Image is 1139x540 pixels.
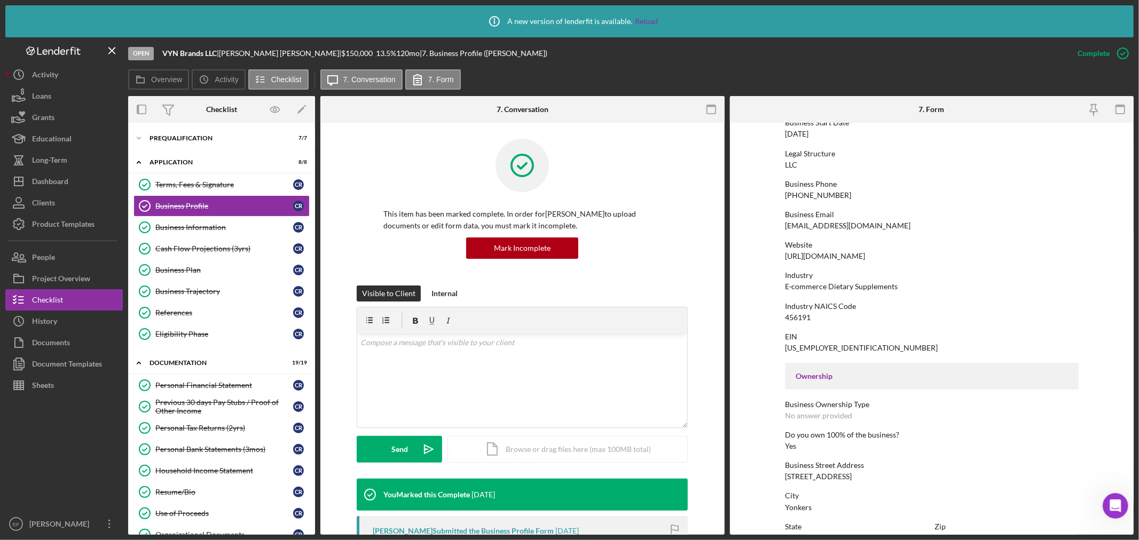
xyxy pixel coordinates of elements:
div: Please let me know if it works! [17,295,167,306]
button: Dashboard [5,171,123,192]
div: C R [293,201,304,211]
span: $150,000 [341,49,373,58]
div: Business Phone [785,180,1079,188]
a: Personal Bank Statements (3mos)CR [133,439,310,460]
div: [URL][DOMAIN_NAME] [785,252,865,260]
div: History [32,311,57,335]
div: E‑commerce Dietary Supplements [785,282,898,291]
a: ReferencesCR [133,302,310,323]
div: [PERSON_NAME] [PERSON_NAME] | [219,49,341,58]
div: 7. Form [919,105,945,114]
div: Personal Financial Statement [155,381,293,390]
label: 7. Conversation [343,75,396,84]
label: Activity [215,75,238,84]
a: Personal Tax Returns (2yrs)CR [133,417,310,439]
div: Project Overview [32,268,90,292]
div: References [155,308,293,317]
div: C R [293,286,304,297]
div: C R [293,487,304,497]
div: Yonkers [785,503,812,512]
div: Application [150,159,280,165]
div: Prequalification [150,135,280,141]
div: 456191 [785,313,811,322]
div: C R [293,529,304,540]
button: 7. Conversation [320,69,403,90]
button: go back [7,4,27,25]
div: A new version of lenderfit is available. [481,8,658,35]
div: [PERSON_NAME] D is unable to access my active loans [47,60,197,81]
div: Personal Tax Returns (2yrs) [155,424,293,432]
time: 2025-08-16 12:56 [472,490,495,499]
a: Long-Term [5,149,123,171]
div: Documents [32,332,70,356]
button: Start recording [68,341,76,350]
button: People [5,247,123,268]
div: Ownership [796,372,1068,380]
a: Resume/BioCR [133,481,310,503]
div: [PERSON_NAME] Submitted the Business Profile Form [373,527,554,535]
div: People [32,247,55,271]
div: Product Templates [32,213,95,237]
div: Close [187,4,207,23]
div: Operator says… [9,12,205,54]
div: Business Information [155,223,293,232]
div: Website [785,241,1079,249]
div: [PERSON_NAME] [27,513,96,537]
div: Thank you for reaching out. I'm sorry you and [PERSON_NAME] are experiencing this! I'm unable to ... [17,196,167,290]
button: Activity [192,69,245,90]
p: This item has been marked complete. In order for [PERSON_NAME] to upload documents or edit form d... [383,208,661,232]
a: Product Templates [5,213,123,235]
div: Industry NAICS Code [785,302,1079,311]
button: Complete [1067,43,1134,64]
label: Checklist [271,75,302,84]
div: Please explain your issue and give any context you feel may be relevant. [17,18,167,39]
div: C R [293,329,304,339]
div: Yes [785,442,796,450]
p: Active 20h ago [52,13,104,24]
div: C R [293,423,304,433]
div: Please explain your issue and give any context you feel may be relevant. [9,12,175,45]
div: [STREET_ADDRESS] [785,472,852,481]
div: Business Start Date [785,118,1079,127]
img: Profile image for Christina [32,150,43,161]
a: Sheets [5,375,123,396]
div: Open [128,47,154,60]
div: Business Plan [155,266,293,274]
div: Zip [934,522,1079,531]
div: [PHONE_NUMBER] [785,191,851,200]
b: [PERSON_NAME] [46,152,106,160]
button: Activity [5,64,123,85]
div: Use of Proceeds [155,509,293,518]
button: EF[PERSON_NAME] [5,513,123,535]
a: Use of ProceedsCR [133,503,310,524]
div: Grants [32,107,54,131]
button: Educational [5,128,123,149]
div: Eligibility Phase [155,330,293,338]
button: Grants [5,107,123,128]
div: State [785,522,929,531]
div: C R [293,380,304,391]
div: C R [293,179,304,190]
div: 7. Conversation [497,105,548,114]
div: Legal Structure [785,149,1079,158]
div: Send [391,436,408,463]
textarea: Message… [9,319,205,337]
div: You Marked this Complete [383,490,470,499]
a: Loans [5,85,123,107]
button: Home [167,4,187,25]
div: Christina says… [9,173,205,362]
button: Checklist [5,289,123,311]
iframe: Intercom live chat [1103,493,1128,519]
div: [EMAIL_ADDRESS][DOMAIN_NAME] [785,221,910,230]
button: Send [357,436,442,463]
a: Business TrajectoryCR [133,281,310,302]
button: Documents [5,332,123,353]
div: 7 / 7 [288,135,307,141]
div: C R [293,243,304,254]
button: Checklist [248,69,309,90]
div: No answer provided [785,411,852,420]
button: Overview [128,69,189,90]
div: | 7. Business Profile ([PERSON_NAME]) [420,49,547,58]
